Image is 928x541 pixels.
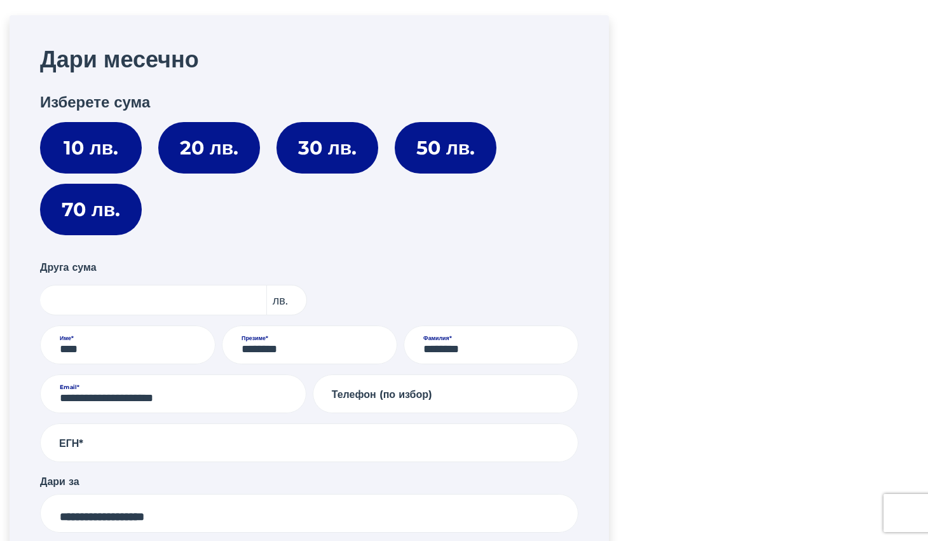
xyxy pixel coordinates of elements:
[40,259,97,277] label: Друга сума
[276,122,378,174] label: 30 лв.
[40,93,578,112] h3: Изберете сума
[40,122,142,174] label: 10 лв.
[266,285,307,315] span: лв.
[40,184,142,235] label: 70 лв.
[158,122,260,174] label: 20 лв.
[40,46,578,73] h2: Дари месечно
[40,474,79,489] label: Дари за
[395,122,496,174] label: 50 лв.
